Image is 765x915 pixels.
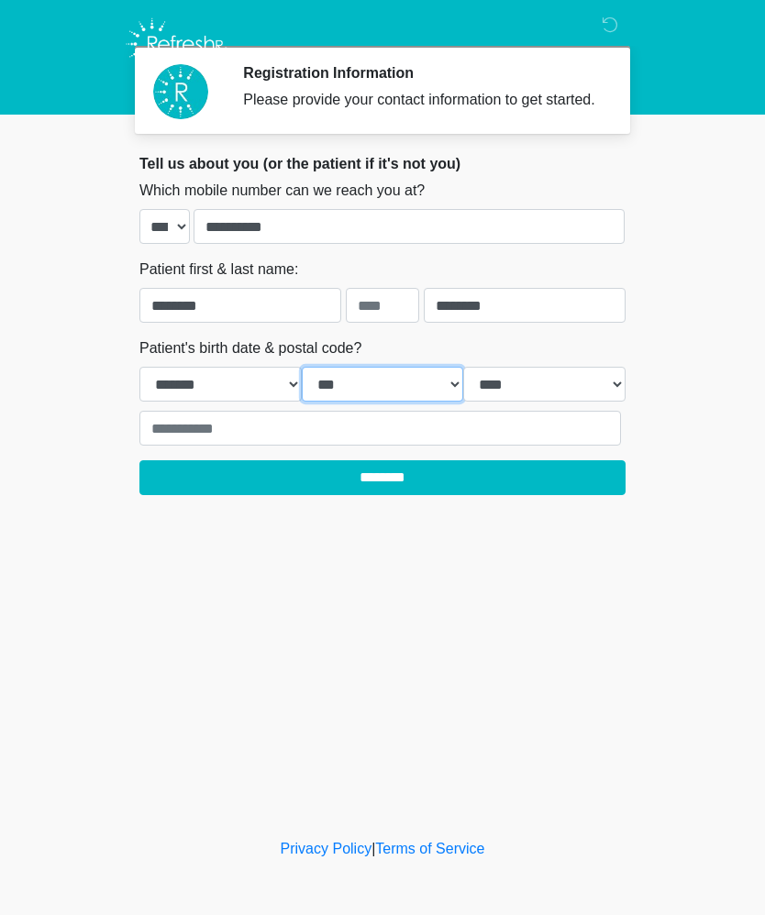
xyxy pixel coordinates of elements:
h2: Tell us about you (or the patient if it's not you) [139,155,626,172]
a: Privacy Policy [281,841,372,856]
div: Please provide your contact information to get started. [243,89,598,111]
label: Which mobile number can we reach you at? [139,180,425,202]
a: | [371,841,375,856]
img: Refresh RX Logo [121,14,232,74]
a: Terms of Service [375,841,484,856]
label: Patient first & last name: [139,259,298,281]
label: Patient's birth date & postal code? [139,337,361,359]
img: Agent Avatar [153,64,208,119]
